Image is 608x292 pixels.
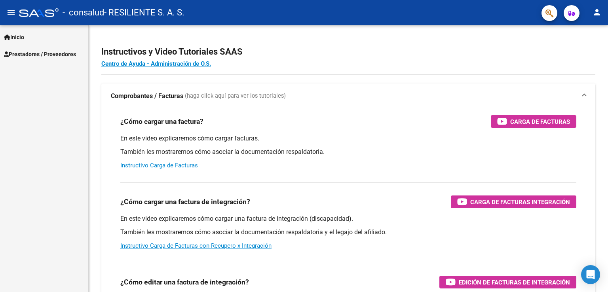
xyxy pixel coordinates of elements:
a: Centro de Ayuda - Administración de O.S. [101,60,211,67]
button: Carga de Facturas [491,115,576,128]
h3: ¿Cómo editar una factura de integración? [120,277,249,288]
span: - RESILIENTE S. A. S. [104,4,184,21]
span: - consalud [63,4,104,21]
h3: ¿Cómo cargar una factura de integración? [120,196,250,207]
a: Instructivo Carga de Facturas [120,162,198,169]
p: En este video explicaremos cómo cargar una factura de integración (discapacidad). [120,214,576,223]
span: (haga click aquí para ver los tutoriales) [185,92,286,100]
h3: ¿Cómo cargar una factura? [120,116,203,127]
mat-expansion-panel-header: Comprobantes / Facturas (haga click aquí para ver los tutoriales) [101,83,595,109]
strong: Comprobantes / Facturas [111,92,183,100]
mat-icon: person [592,8,602,17]
span: Inicio [4,33,24,42]
p: También les mostraremos cómo asociar la documentación respaldatoria. [120,148,576,156]
h2: Instructivos y Video Tutoriales SAAS [101,44,595,59]
span: Carga de Facturas Integración [470,197,570,207]
mat-icon: menu [6,8,16,17]
button: Edición de Facturas de integración [439,276,576,288]
button: Carga de Facturas Integración [451,195,576,208]
span: Carga de Facturas [510,117,570,127]
span: Prestadores / Proveedores [4,50,76,59]
span: Edición de Facturas de integración [459,277,570,287]
p: También les mostraremos cómo asociar la documentación respaldatoria y el legajo del afiliado. [120,228,576,237]
div: Open Intercom Messenger [581,265,600,284]
p: En este video explicaremos cómo cargar facturas. [120,134,576,143]
a: Instructivo Carga de Facturas con Recupero x Integración [120,242,272,249]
